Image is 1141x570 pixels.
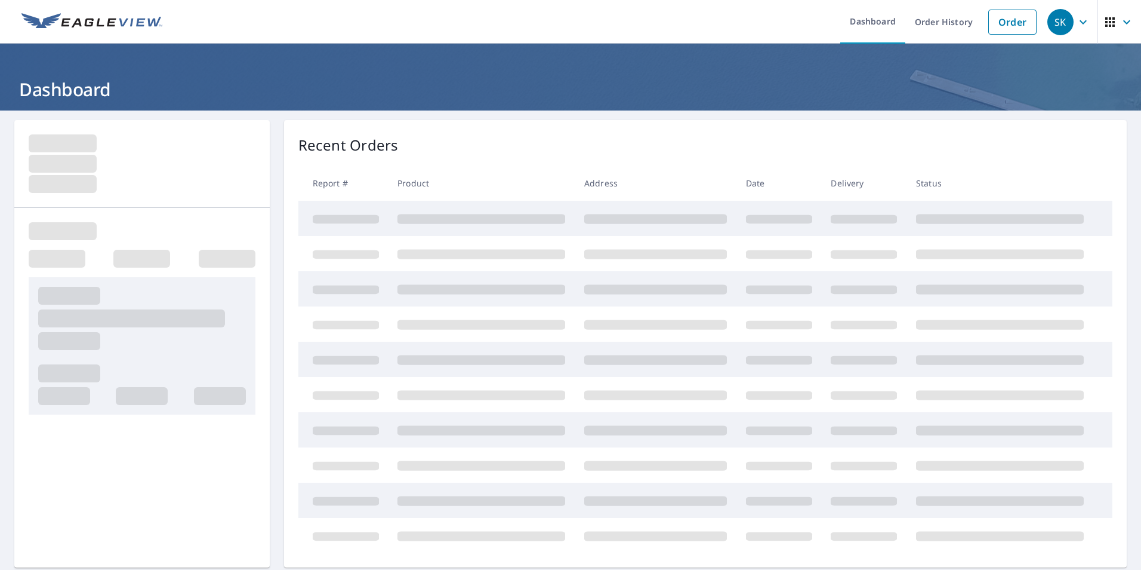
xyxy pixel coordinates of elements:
th: Address [575,166,736,201]
h1: Dashboard [14,77,1127,102]
p: Recent Orders [298,134,399,156]
img: EV Logo [21,13,162,31]
a: Order [988,10,1037,35]
th: Report # [298,166,388,201]
th: Delivery [821,166,906,201]
th: Status [906,166,1093,201]
th: Product [388,166,575,201]
th: Date [736,166,822,201]
div: SK [1047,9,1074,35]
